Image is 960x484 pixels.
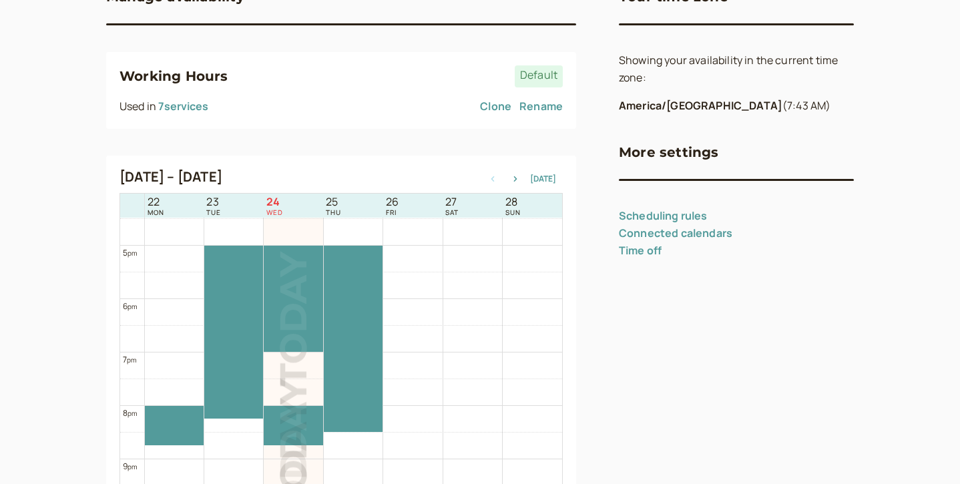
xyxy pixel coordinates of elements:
[123,460,138,473] div: 9
[123,353,137,366] div: 7
[266,196,283,208] span: 24
[264,246,322,352] div: 5:00 PM – 7:00 PM recurr.
[206,208,221,216] span: TUE
[206,196,221,208] span: 23
[128,302,137,311] span: pm
[266,208,283,216] span: WED
[127,355,136,365] span: pm
[386,208,399,216] span: FRI
[619,142,719,163] h3: More settings
[145,194,167,218] a: September 22, 2025
[128,409,137,418] span: pm
[123,300,138,312] div: 6
[443,194,461,218] a: September 27, 2025
[204,246,263,419] div: 5:00 PM – 8:15 PM recurr.
[619,97,854,115] p: ( 7:43 AM )
[505,208,521,216] span: SUN
[128,462,137,471] span: pm
[123,246,138,259] div: 5
[383,194,401,218] a: September 26, 2025
[619,243,662,258] a: Time off
[445,196,459,208] span: 27
[123,407,138,419] div: 8
[515,65,563,87] span: Default
[503,194,523,218] a: September 28, 2025
[326,208,341,216] span: THU
[264,406,322,445] div: 8:00 PM – 8:45 PM recurr.
[119,65,228,87] h3: Working Hours
[530,174,556,184] button: [DATE]
[326,196,341,208] span: 25
[324,246,383,432] div: 5:00 PM – 8:30 PM recurr.
[119,98,208,115] div: Used in
[619,52,854,87] p: Showing your availability in the current time zone:
[519,98,563,115] a: Rename
[323,194,344,218] a: September 25, 2025
[264,194,286,218] a: September 24, 2025
[619,208,708,223] a: Scheduling rules
[893,420,960,484] iframe: Chat Widget
[619,98,782,113] b: America/[GEOGRAPHIC_DATA]
[145,406,204,445] div: 8:00 PM – 8:45 PM recurr.
[148,196,164,208] span: 22
[619,226,732,240] a: Connected calendars
[158,100,208,112] button: 7services
[148,208,164,216] span: MON
[445,208,459,216] span: SAT
[505,196,521,208] span: 28
[128,248,137,258] span: pm
[386,196,399,208] span: 26
[119,169,222,185] h2: [DATE] – [DATE]
[204,194,224,218] a: September 23, 2025
[480,98,511,115] a: Clone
